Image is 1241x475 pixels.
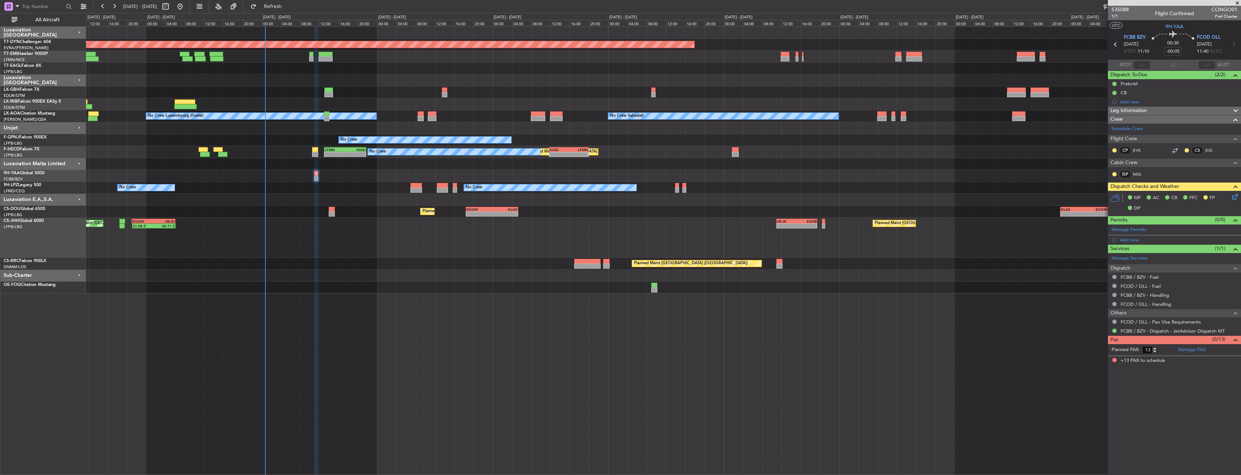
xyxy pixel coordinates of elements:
[1119,146,1131,154] div: CP
[608,20,627,26] div: 00:00
[1121,319,1201,325] a: FCOD / OLL - Pax Visa Requirements
[4,259,19,263] span: CS-RRC
[119,182,136,193] div: No Crew
[878,20,897,26] div: 08:00
[1120,61,1131,69] span: ATOT
[4,135,19,140] span: F-GPNJ
[1197,41,1212,48] span: [DATE]
[1191,146,1203,154] div: CS
[339,20,358,26] div: 16:00
[1119,170,1131,178] div: ISP
[1211,6,1237,13] span: CONGO01
[4,99,61,104] a: LX-INBFalcon 900EX EASy II
[1120,237,1237,243] div: Add new
[781,20,801,26] div: 12:00
[281,20,300,26] div: 04:00
[1124,48,1136,55] span: ETOT
[4,153,22,158] a: LFPB/LBG
[8,14,78,26] button: All Aircraft
[1133,61,1151,69] input: --:--
[1134,194,1141,202] span: MF
[4,207,45,211] a: CS-DOUGlobal 6500
[89,20,108,26] div: 12:00
[797,219,816,223] div: EGKB
[1211,13,1237,20] span: Pref Charter
[1070,20,1089,26] div: 00:00
[1110,115,1123,124] span: Crew
[1197,48,1208,55] span: 11:40
[4,219,19,223] span: CS-JHH
[4,283,21,287] span: OE-FOG
[1032,20,1051,26] div: 16:00
[466,212,492,216] div: -
[1110,183,1179,191] span: Dispatch Checks and Weather
[531,20,550,26] div: 08:00
[1120,99,1237,105] div: Add new
[762,20,781,26] div: 08:00
[4,99,18,104] span: LX-INB
[185,20,204,26] div: 08:00
[466,207,492,211] div: EGGW
[263,14,291,21] div: [DATE] - [DATE]
[1121,328,1225,334] a: FCBB / BZV - Dispatch - JetAdvisor Dispatch MT
[1215,71,1225,78] span: (2/2)
[148,111,204,121] div: No Crew Luxembourg (Findel)
[123,3,157,10] span: [DATE] - [DATE]
[1112,226,1147,234] a: Manage Permits
[4,207,21,211] span: CS-DOU
[4,212,22,218] a: LFPB/LBG
[1215,216,1225,223] span: (0/0)
[1110,336,1118,344] span: Pax
[19,17,76,22] span: All Aircraft
[858,20,878,26] div: 04:00
[1121,292,1169,298] a: FCBB / BZV - Handling
[132,219,154,223] div: EGGW
[1089,20,1108,26] div: 04:00
[416,20,435,26] div: 08:00
[840,14,868,21] div: [DATE] - [DATE]
[4,93,25,98] a: EDLW/DTM
[1197,34,1221,41] span: FCOD OLL
[422,206,536,217] div: Planned Maint [GEOGRAPHIC_DATA] ([GEOGRAPHIC_DATA])
[4,57,25,63] a: LFMN/NCE
[512,20,531,26] div: 04:00
[1110,107,1147,115] span: Leg Information
[1110,159,1138,167] span: Cabin Crew
[610,111,644,121] div: No Crew Sabadell
[1110,22,1122,29] button: UTC
[4,87,39,92] a: LX-GBHFalcon 7X
[1205,147,1221,154] a: IOS
[570,20,589,26] div: 16:00
[396,20,415,26] div: 04:00
[704,20,724,26] div: 20:00
[724,20,743,26] div: 00:00
[22,1,64,12] input: Trip Number
[550,147,569,152] div: KIAD
[1189,194,1198,202] span: FFC
[647,20,666,26] div: 08:00
[4,111,20,116] span: LX-AOA
[358,20,377,26] div: 20:00
[1133,171,1149,177] a: MIG
[956,14,984,21] div: [DATE] - [DATE]
[1110,135,1137,143] span: Flight Crew
[1217,61,1229,69] span: ALDT
[4,176,23,182] a: FCBB/BZV
[4,171,44,175] a: 9H-YAAGlobal 5000
[147,14,175,21] div: [DATE] - [DATE]
[4,40,20,44] span: T7-DYN
[4,52,48,56] a: T7-EMIHawker 900XP
[993,20,1012,26] div: 08:00
[627,20,647,26] div: 04:00
[4,219,44,223] a: CS-JHHGlobal 6000
[325,147,345,152] div: LFMN
[1121,357,1165,364] span: +13 PAX to schedule
[1121,274,1159,280] a: FCBB / BZV - Fuel
[4,171,20,175] span: 9H-YAA
[1210,48,1222,55] span: ELDT
[634,258,748,269] div: Planned Maint [GEOGRAPHIC_DATA] ([GEOGRAPHIC_DATA])
[1210,194,1215,202] span: FP
[4,183,18,187] span: 9H-LPZ
[1110,264,1130,273] span: Dispatch
[4,105,25,110] a: EDLW/DTM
